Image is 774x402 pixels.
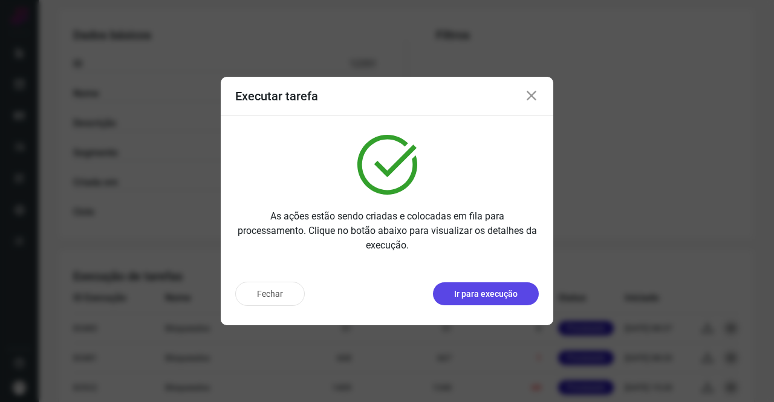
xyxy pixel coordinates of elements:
[357,135,417,195] img: verified.svg
[235,282,305,306] button: Fechar
[235,89,318,103] h3: Executar tarefa
[454,288,518,300] p: Ir para execução
[433,282,539,305] button: Ir para execução
[235,209,539,253] p: As ações estão sendo criadas e colocadas em fila para processamento. Clique no botão abaixo para ...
